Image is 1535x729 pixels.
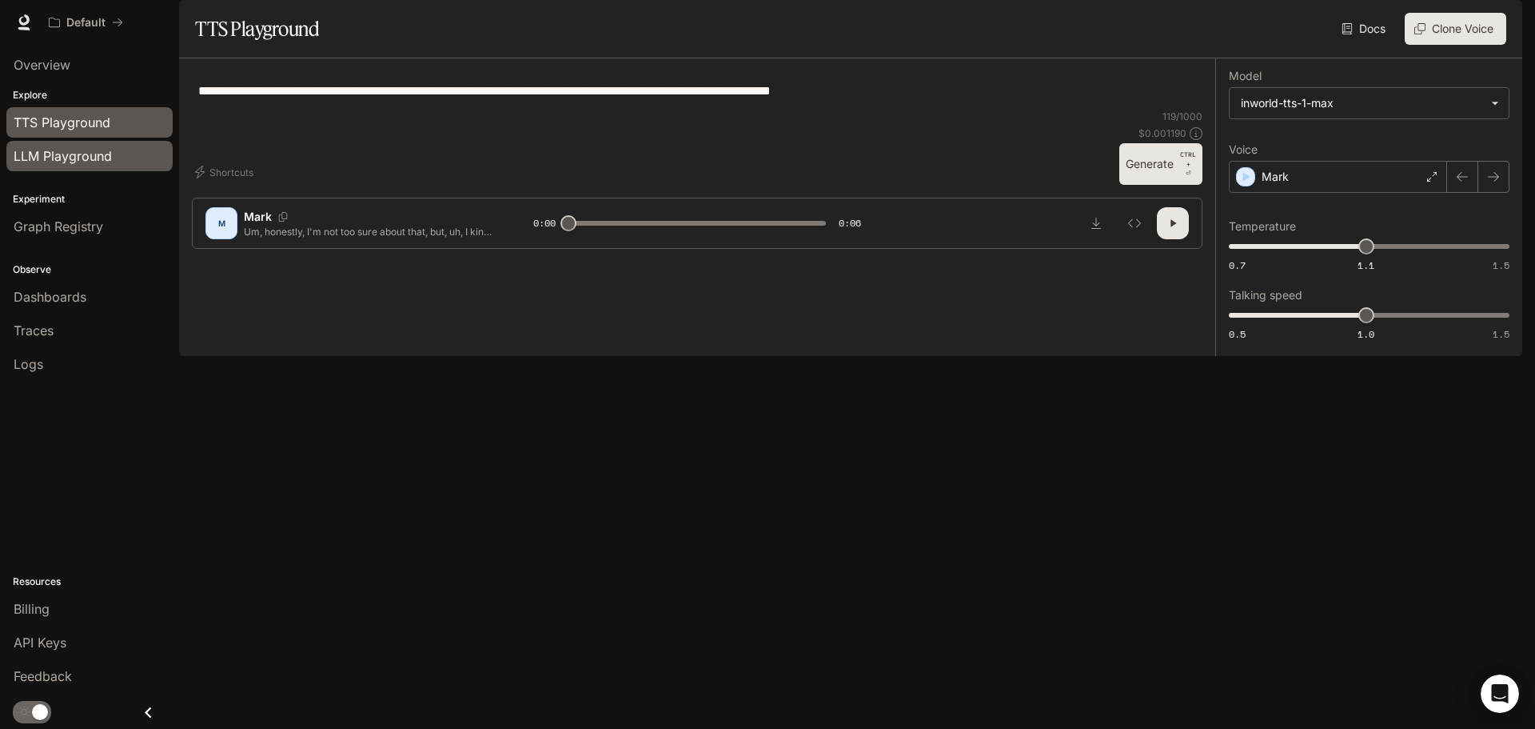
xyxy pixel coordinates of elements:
p: Voice [1229,144,1258,155]
p: Temperature [1229,221,1296,232]
button: Inspect [1118,207,1150,239]
p: Mark [1262,169,1289,185]
div: inworld-tts-1-max [1230,88,1509,118]
p: Default [66,16,106,30]
button: GenerateCTRL +⏎ [1119,143,1202,185]
iframe: Intercom live chat [1481,675,1519,713]
p: Model [1229,70,1262,82]
span: 1.1 [1358,258,1374,272]
span: 0.7 [1229,258,1246,272]
button: Clone Voice [1405,13,1506,45]
p: ⏎ [1180,150,1196,178]
div: inworld-tts-1-max [1241,95,1483,111]
h1: TTS Playground [195,13,319,45]
a: Docs [1338,13,1392,45]
p: Mark [244,209,272,225]
div: M [209,210,234,236]
button: Download audio [1080,207,1112,239]
span: 0:00 [533,215,556,231]
button: Shortcuts [192,159,260,185]
button: Copy Voice ID [272,212,294,222]
span: 0:06 [839,215,861,231]
p: 119 / 1000 [1162,110,1202,123]
span: 1.0 [1358,327,1374,341]
button: All workspaces [42,6,130,38]
span: 1.5 [1493,327,1509,341]
p: Talking speed [1229,290,1302,301]
p: CTRL + [1180,150,1196,169]
p: $ 0.001190 [1138,126,1186,140]
p: Um, honestly, I'm not too sure about that, but, uh, I kinda remember hearing something about it o... [244,225,495,238]
span: 0.5 [1229,327,1246,341]
span: 1.5 [1493,258,1509,272]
